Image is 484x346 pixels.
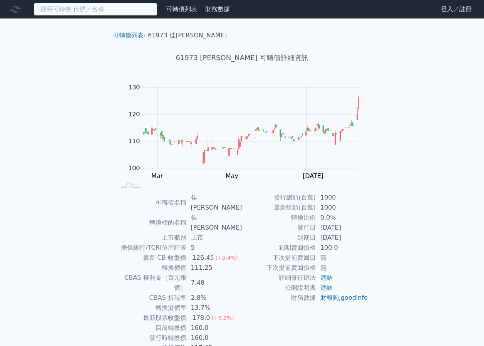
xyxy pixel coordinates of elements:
div: 126.45 [191,253,216,263]
td: 160.0 [186,323,242,333]
td: 到期賣回價格 [242,243,316,253]
td: , [316,293,368,303]
tspan: 130 [128,84,140,91]
td: 財務數據 [242,293,316,303]
a: 可轉債列表 [113,32,144,39]
input: 搜尋可轉債 代號／名稱 [34,3,157,16]
g: Chart [124,84,371,180]
td: 轉換比例 [242,213,316,223]
div: 178.0 [191,313,212,323]
a: 可轉債列表 [166,5,197,13]
td: 公開說明書 [242,283,316,293]
td: 0.0% [316,213,368,223]
span: (+5.4%) [216,255,238,261]
td: [DATE] [316,233,368,243]
a: goodinfo [341,294,368,301]
tspan: Mar [151,172,163,180]
td: 到期日 [242,233,316,243]
td: 擔保銀行/TCRI信用評等 [116,243,186,253]
td: 最新股票收盤價 [116,313,186,323]
td: 13.7% [186,303,242,313]
td: 最新 CB 收盤價 [116,253,186,263]
tspan: 110 [128,138,140,145]
td: 上市 [186,233,242,243]
td: 160.0 [186,333,242,343]
td: [DATE] [316,223,368,233]
td: 佳[PERSON_NAME] [186,193,242,213]
td: 2.8% [186,293,242,303]
td: 發行日 [242,223,316,233]
td: 上市櫃別 [116,233,186,243]
a: 連結 [320,284,333,291]
td: 7.48 [186,273,242,293]
td: 下次提前賣回價格 [242,263,316,273]
td: 5 [186,243,242,253]
td: 發行時轉換價 [116,333,186,343]
td: CBAS 權利金（百元報價） [116,273,186,293]
td: 轉換溢價率 [116,303,186,313]
li: › [113,31,146,40]
tspan: 100 [128,165,140,172]
h1: 61973 [PERSON_NAME] 可轉債詳細資訊 [107,52,378,63]
td: 下次提前賣回日 [242,253,316,263]
td: 目前轉換價 [116,323,186,333]
td: CBAS 折現率 [116,293,186,303]
a: 財報狗 [320,294,339,301]
td: 詳細發行辦法 [242,273,316,283]
td: 轉換標的名稱 [116,213,186,233]
tspan: 120 [128,111,140,118]
td: 無 [316,253,368,263]
td: 發行總額(百萬) [242,193,316,203]
td: 100.0 [316,243,368,253]
tspan: [DATE] [303,172,323,180]
td: 111.25 [186,263,242,273]
a: 連結 [320,274,333,281]
a: 登入／註冊 [435,3,478,15]
span: (+9.9%) [211,315,234,321]
td: 可轉債名稱 [116,193,186,213]
td: 無 [316,263,368,273]
td: 最新餘額(百萬) [242,203,316,213]
li: 61973 佳[PERSON_NAME] [148,31,227,40]
tspan: May [226,172,238,180]
td: 1000 [316,193,368,203]
td: 佳[PERSON_NAME] [186,213,242,233]
td: 1000 [316,203,368,213]
a: 財務數據 [205,5,230,13]
td: 轉換價值 [116,263,186,273]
